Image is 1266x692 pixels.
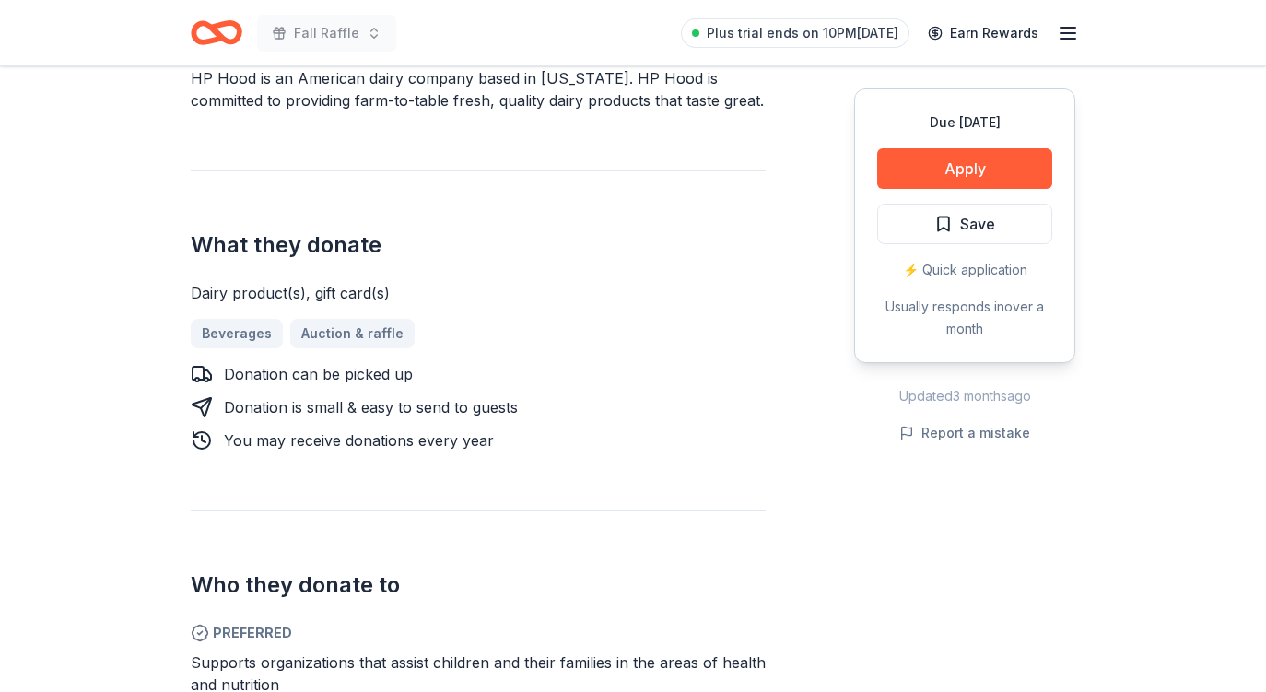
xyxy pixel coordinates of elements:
a: Home [191,11,242,54]
button: Apply [877,148,1052,189]
span: Preferred [191,622,766,644]
div: HP Hood is an American dairy company based in [US_STATE]. HP Hood is committed to providing farm-... [191,67,766,111]
a: Beverages [191,319,283,348]
div: Due [DATE] [877,111,1052,134]
span: Save [960,212,995,236]
h2: Who they donate to [191,570,766,600]
div: Updated 3 months ago [854,385,1075,407]
div: Donation is small & easy to send to guests [224,396,518,418]
a: Earn Rewards [917,17,1049,50]
a: Plus trial ends on 10PM[DATE] [681,18,909,48]
a: Auction & raffle [290,319,415,348]
button: Fall Raffle [257,15,396,52]
div: Dairy product(s), gift card(s) [191,282,766,304]
button: Report a mistake [899,422,1030,444]
span: Fall Raffle [294,22,359,44]
h2: What they donate [191,230,766,260]
button: Save [877,204,1052,244]
div: Usually responds in over a month [877,296,1052,340]
div: Donation can be picked up [224,363,413,385]
span: Plus trial ends on 10PM[DATE] [707,22,898,44]
div: You may receive donations every year [224,429,494,452]
div: ⚡️ Quick application [877,259,1052,281]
